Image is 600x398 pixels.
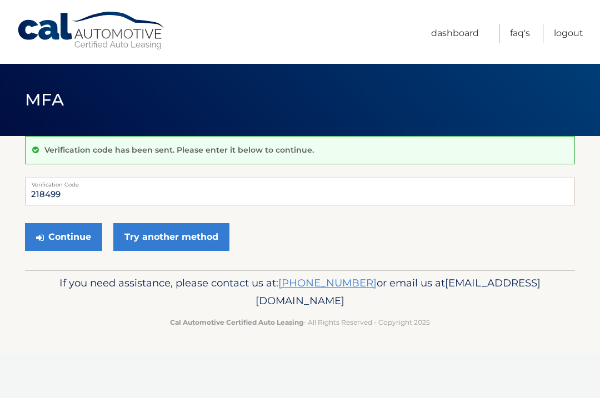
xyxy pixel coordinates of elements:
label: Verification Code [25,178,575,187]
p: If you need assistance, please contact us at: or email us at [42,274,558,310]
a: Logout [554,24,583,43]
span: MFA [25,89,64,110]
strong: Cal Automotive Certified Auto Leasing [170,318,303,326]
a: Dashboard [431,24,479,43]
input: Verification Code [25,178,575,205]
a: [PHONE_NUMBER] [278,276,377,289]
p: Verification code has been sent. Please enter it below to continue. [44,145,314,155]
a: FAQ's [510,24,530,43]
button: Continue [25,223,102,251]
p: - All Rights Reserved - Copyright 2025 [42,316,558,328]
a: Try another method [113,223,229,251]
span: [EMAIL_ADDRESS][DOMAIN_NAME] [256,276,541,307]
a: Cal Automotive [17,11,167,51]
